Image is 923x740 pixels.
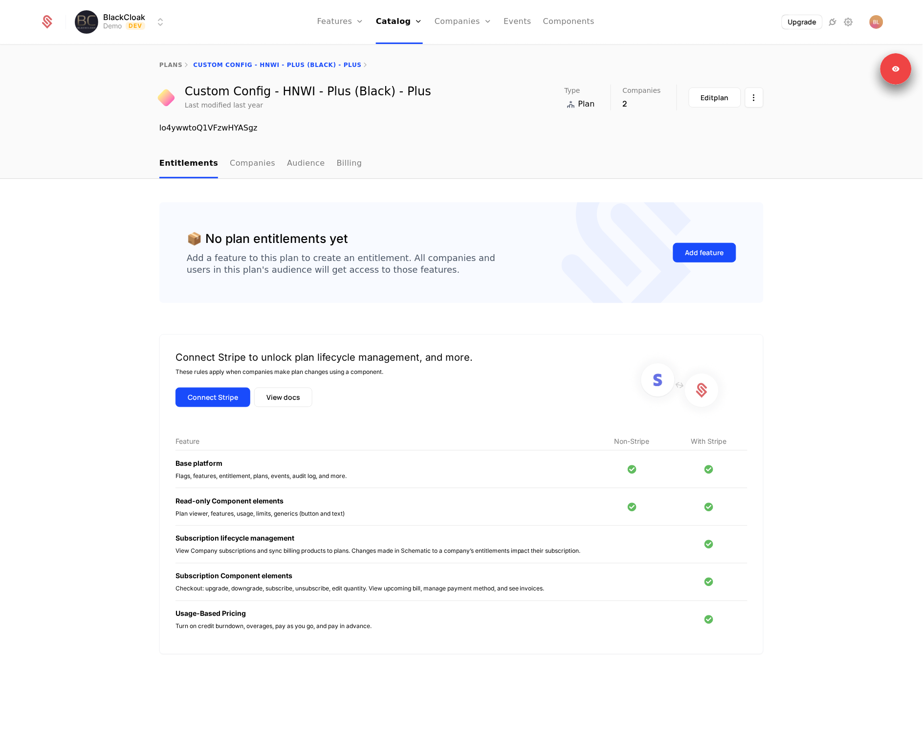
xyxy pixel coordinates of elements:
div: Add a feature to this plan to create an entitlement. All companies and users in this plan's audie... [187,252,495,276]
div: Add feature [685,248,724,258]
img: BlackCloak [75,10,98,34]
div: These rules apply when companies make plan changes using a component. [176,368,473,376]
button: Select action [745,87,764,108]
div: Checkout: upgrade, downgrade, subscribe, unsubscribe, edit quantity. View upcoming bill, manage p... [176,585,593,593]
div: 📦 No plan entitlements yet [187,230,348,248]
button: Editplan [689,87,741,108]
button: Select environment [78,11,167,33]
div: Plan viewer, features, usage, limits, generics (button and text) [176,510,593,518]
div: Read-only Component elements [176,496,593,506]
div: Subscription Component elements [176,571,593,581]
div: Flags, features, entitlement, plans, events, audit log, and more. [176,472,593,480]
img: Bill Legue [870,15,883,29]
div: Turn on credit burndown, overages, pay as you go, and pay in advance. [176,623,593,631]
div: Connect Stripe to unlock plan lifecycle management, and more. [176,350,473,364]
a: Companies [230,150,275,178]
div: 2 [623,98,661,109]
div: Base platform [176,458,593,468]
a: Billing [337,150,362,178]
span: Plan [578,98,595,110]
span: BlackCloak [103,13,145,21]
nav: Main [159,150,764,178]
button: Upgrade [782,15,822,29]
div: Usage-Based Pricing [176,609,593,619]
ul: Choose Sub Page [159,150,362,178]
div: Edit plan [701,93,729,103]
a: Audience [287,150,325,178]
a: Integrations [827,16,838,28]
div: View Company subscriptions and sync billing products to plans. Changes made in Schematic to a com... [176,547,593,555]
th: With Stripe [670,436,747,451]
a: plans [159,62,182,68]
div: Custom Config - HNWI - Plus (Black) - Plus [185,86,431,97]
div: Last modified last year [185,100,263,110]
span: Companies [623,87,661,94]
button: View docs [254,388,312,407]
div: Demo [103,21,122,31]
img: Connect Stripe to Schematic [628,350,732,421]
button: Add feature [673,243,736,262]
button: Connect Stripe [176,388,250,407]
th: Feature [176,436,593,451]
button: Open user button [870,15,883,29]
span: Type [565,87,580,94]
div: Subscription lifecycle management [176,534,593,544]
th: Non-Stripe [593,436,670,451]
a: Settings [842,16,854,28]
div: lo4ywwtoQ1VFzwHYASgz [159,122,764,134]
span: Dev [126,22,146,30]
a: Entitlements [159,150,218,178]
